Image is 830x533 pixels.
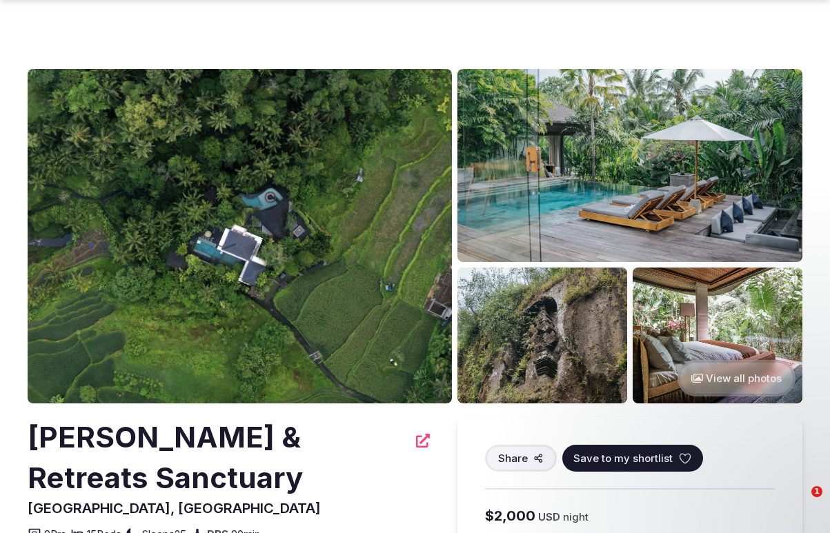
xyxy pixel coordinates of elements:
[811,486,822,497] span: 1
[563,510,589,524] span: night
[633,268,802,403] img: Venue gallery photo
[783,486,816,519] iframe: Intercom live chat
[28,500,321,516] span: [GEOGRAPHIC_DATA], [GEOGRAPHIC_DATA]
[28,417,408,499] h2: [PERSON_NAME] & Retreats Sanctuary
[28,69,452,403] img: Venue cover photo
[457,69,802,262] img: Venue gallery photo
[485,506,535,525] span: $2,000
[457,268,627,403] img: Venue gallery photo
[485,445,557,472] button: Share
[538,510,560,524] span: USD
[498,451,528,465] span: Share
